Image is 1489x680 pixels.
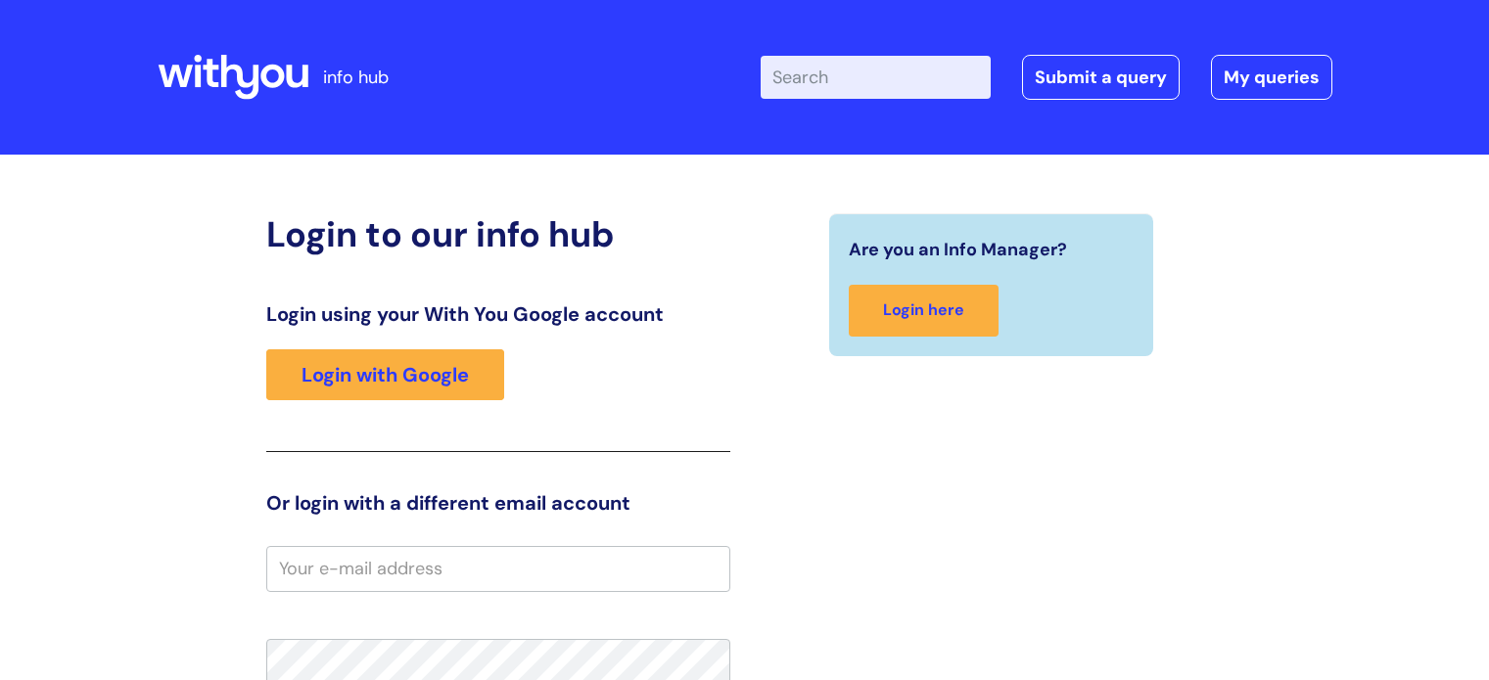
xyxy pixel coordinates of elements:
[266,491,730,515] h3: Or login with a different email account
[761,56,991,99] input: Search
[266,213,730,255] h2: Login to our info hub
[323,62,389,93] p: info hub
[266,349,504,400] a: Login with Google
[849,234,1067,265] span: Are you an Info Manager?
[1211,55,1332,100] a: My queries
[266,546,730,591] input: Your e-mail address
[266,302,730,326] h3: Login using your With You Google account
[1022,55,1180,100] a: Submit a query
[849,285,999,337] a: Login here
